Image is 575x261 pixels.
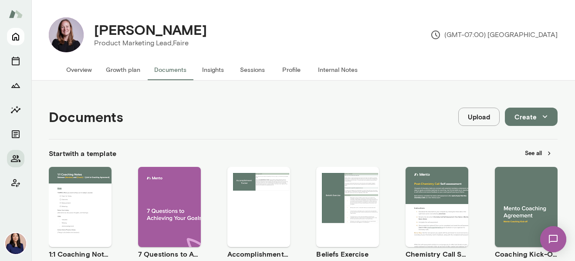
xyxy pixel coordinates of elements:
h4: Documents [49,108,123,125]
img: Leah Kim [5,233,26,254]
button: Growth plan [99,59,147,80]
img: Mento [9,6,23,22]
button: Internal Notes [311,59,365,80]
button: Sessions [7,52,24,70]
h6: 1:1 Coaching Notes [49,249,112,259]
h6: Chemistry Call Self-Assessment [Coaches only] [406,249,468,259]
button: Documents [7,125,24,143]
h6: Beliefs Exercise [316,249,379,259]
button: See all [520,146,558,160]
p: Product Marketing Lead, Faire [94,38,207,48]
button: Profile [272,59,311,80]
h6: Accomplishment Tracker [227,249,290,259]
h6: Start with a template [49,148,116,159]
button: Upload [458,108,500,126]
button: Insights [193,59,233,80]
p: (GMT-07:00) [GEOGRAPHIC_DATA] [430,30,558,40]
button: Sessions [233,59,272,80]
button: Growth Plan [7,77,24,94]
h6: Coaching Kick-Off | Coaching Agreement [495,249,558,259]
button: Members [7,150,24,167]
button: Insights [7,101,24,119]
button: Client app [7,174,24,192]
button: Home [7,28,24,45]
button: Documents [147,59,193,80]
button: Overview [59,59,99,80]
button: Create [505,108,558,126]
h4: [PERSON_NAME] [94,21,207,38]
h6: 7 Questions to Achieving Your Goals [138,249,201,259]
img: Sara Beatty [49,17,84,52]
